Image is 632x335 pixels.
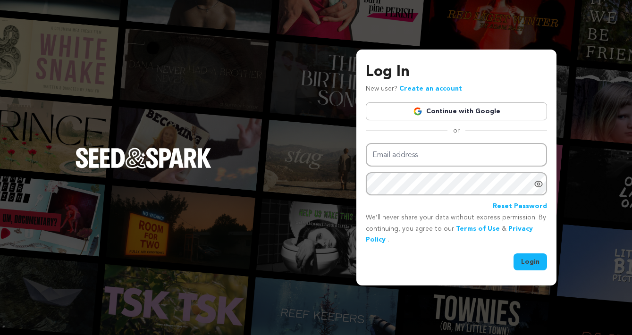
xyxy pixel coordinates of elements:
[413,107,422,116] img: Google logo
[534,179,543,189] a: Show password as plain text. Warning: this will display your password on the screen.
[76,148,211,168] img: Seed&Spark Logo
[366,102,547,120] a: Continue with Google
[399,85,462,92] a: Create an account
[456,226,500,232] a: Terms of Use
[366,61,547,84] h3: Log In
[366,143,547,167] input: Email address
[514,253,547,270] button: Login
[366,212,547,246] p: We’ll never share your data without express permission. By continuing, you agree to our & .
[493,201,547,212] a: Reset Password
[366,84,462,95] p: New user?
[447,126,465,135] span: or
[76,148,211,187] a: Seed&Spark Homepage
